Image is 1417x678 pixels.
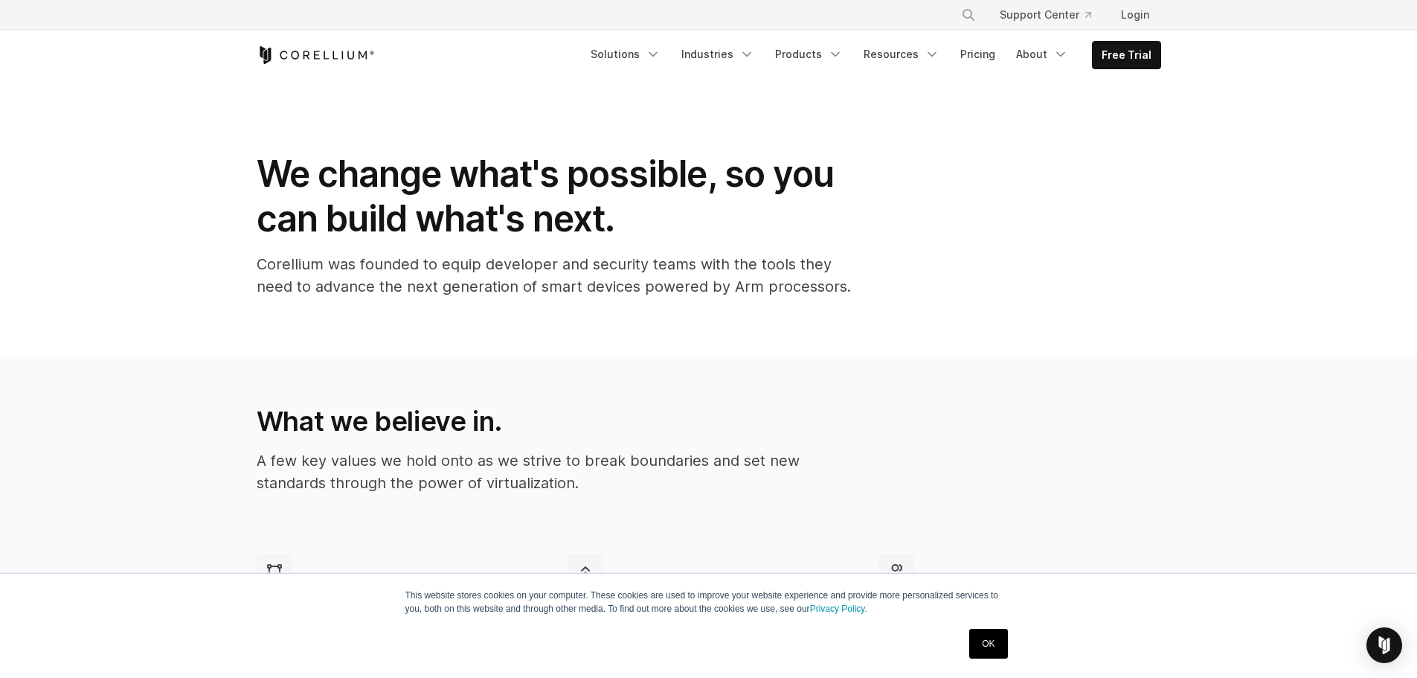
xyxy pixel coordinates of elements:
div: Open Intercom Messenger [1366,627,1402,663]
p: Corellium was founded to equip developer and security teams with the tools they need to advance t... [257,253,852,298]
div: Navigation Menu [943,1,1161,28]
h2: What we believe in. [257,405,849,438]
p: A few key values we hold onto as we strive to break boundaries and set new standards through the ... [257,450,849,494]
a: Industries [672,41,763,68]
a: Products [766,41,852,68]
a: Support Center [988,1,1103,28]
a: Free Trial [1093,42,1160,68]
a: Corellium Home [257,46,375,64]
h1: We change what's possible, so you can build what's next. [257,152,852,241]
button: Search [955,1,982,28]
p: This website stores cookies on your computer. These cookies are used to improve your website expe... [405,589,1012,615]
a: Solutions [582,41,669,68]
a: About [1007,41,1077,68]
a: Privacy Policy. [810,604,867,614]
div: Navigation Menu [582,41,1161,69]
a: Pricing [951,41,1004,68]
a: Resources [855,41,948,68]
a: Login [1109,1,1161,28]
a: OK [969,629,1007,659]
